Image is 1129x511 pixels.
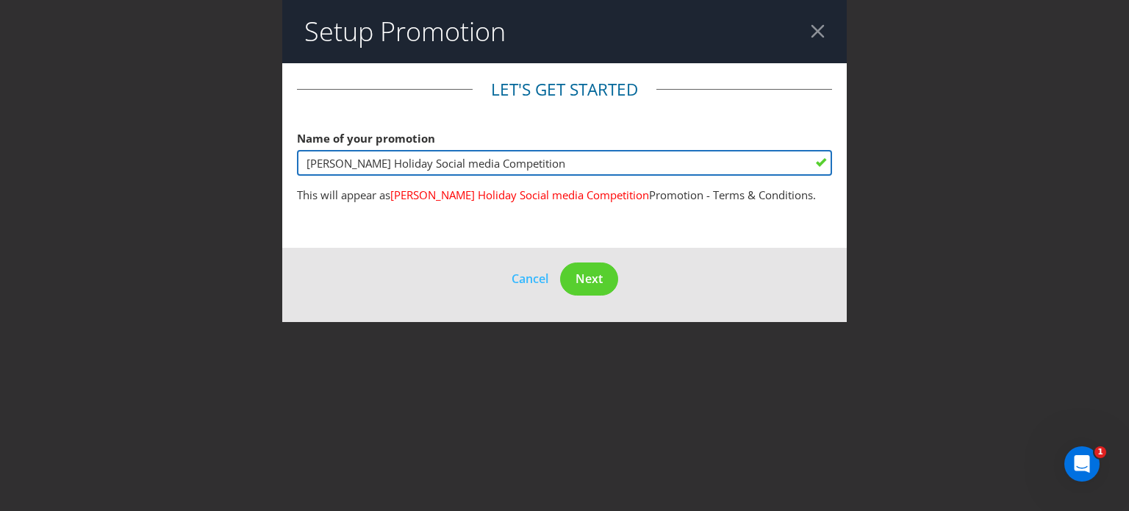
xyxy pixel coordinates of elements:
span: 1 [1094,446,1106,458]
span: This will appear as [297,187,390,202]
legend: Let's get started [473,78,656,101]
span: Cancel [512,271,548,287]
span: Next [576,271,603,287]
button: Cancel [511,269,549,288]
span: [PERSON_NAME] Holiday Social media Competition [390,187,649,202]
span: Promotion - Terms & Conditions. [649,187,816,202]
span: Name of your promotion [297,131,435,146]
iframe: Intercom live chat [1064,446,1100,482]
button: Next [560,262,618,296]
input: e.g. My Promotion [297,150,832,176]
h2: Setup Promotion [304,17,506,46]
